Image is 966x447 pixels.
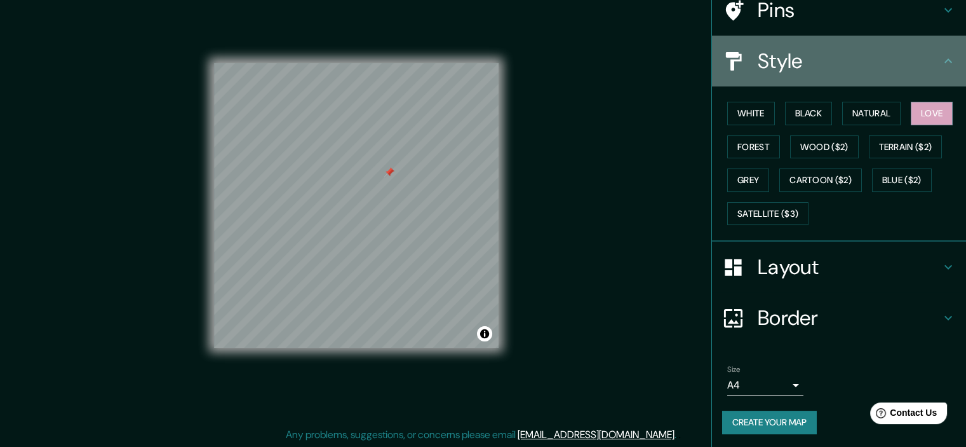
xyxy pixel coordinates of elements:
canvas: Map [214,63,499,348]
button: Forest [727,135,780,159]
button: Love [911,102,953,125]
button: Cartoon ($2) [779,168,862,192]
button: Satellite ($3) [727,202,808,226]
div: Style [712,36,966,86]
button: Wood ($2) [790,135,859,159]
button: Natural [842,102,901,125]
div: . [676,427,678,443]
button: Toggle attribution [477,326,492,341]
h4: Style [758,48,941,74]
a: [EMAIL_ADDRESS][DOMAIN_NAME] [518,428,674,441]
button: Blue ($2) [872,168,932,192]
div: . [678,427,681,443]
div: A4 [727,375,803,395]
button: Create your map [722,411,817,434]
iframe: Help widget launcher [853,397,952,433]
p: Any problems, suggestions, or concerns please email . [286,427,676,443]
h4: Layout [758,254,941,280]
button: White [727,102,775,125]
div: Border [712,292,966,343]
button: Grey [727,168,769,192]
div: Layout [712,242,966,292]
label: Size [727,364,741,375]
h4: Border [758,305,941,331]
button: Terrain ($2) [869,135,943,159]
button: Black [785,102,833,125]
